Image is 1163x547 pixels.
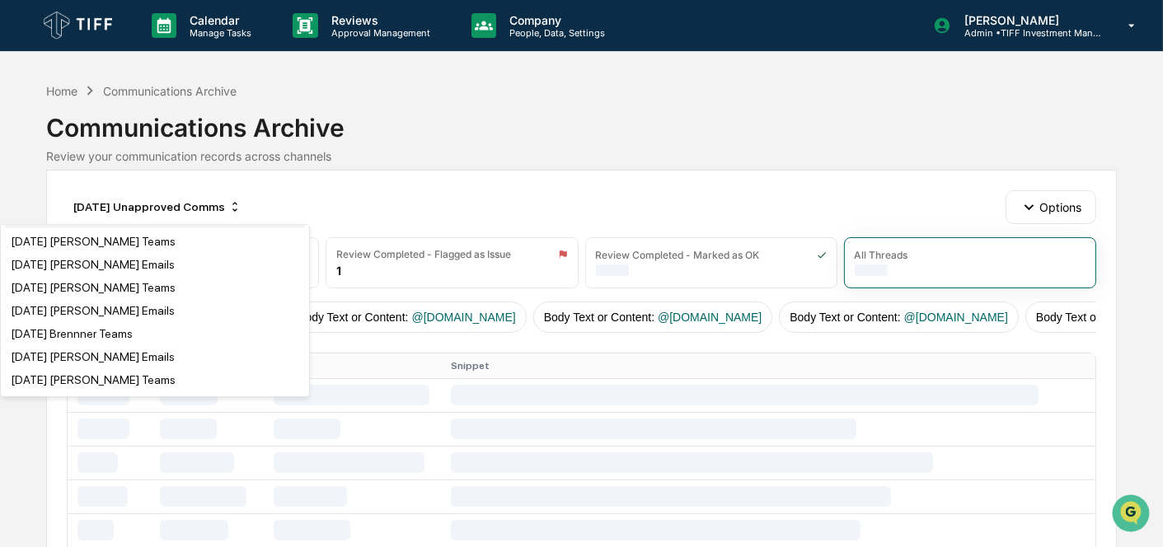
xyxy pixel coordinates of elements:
img: 1746055101610-c473b297-6a78-478c-a979-82029cc54cd1 [16,125,46,155]
div: [DATE] [PERSON_NAME] Emails [11,350,175,363]
span: @[DOMAIN_NAME] [411,311,515,324]
button: Body Text or Content:@[DOMAIN_NAME] [287,302,527,333]
div: [DATE] [PERSON_NAME] Teams [11,373,176,386]
span: @[DOMAIN_NAME] [658,311,762,324]
div: [DATE] [PERSON_NAME] Emails [11,304,175,317]
p: Admin • TIFF Investment Management [951,27,1104,39]
a: 🖐️Preclearance [10,200,113,230]
div: [DATE] [PERSON_NAME] Teams [11,281,176,294]
button: Start new chat [280,130,300,150]
a: 🗄️Attestations [113,200,211,230]
button: Options [1006,190,1095,223]
div: Review Completed - Flagged as Issue [336,248,511,260]
div: Start new chat [56,125,270,142]
p: People, Data, Settings [496,27,613,39]
div: Review Completed - Marked as OK [596,249,760,261]
span: @[DOMAIN_NAME] [904,311,1008,324]
div: Review your communication records across channels [46,149,1116,163]
a: 🔎Data Lookup [10,231,110,261]
div: [DATE] [PERSON_NAME] Emails [11,258,175,271]
div: Home [46,84,77,98]
iframe: Open customer support [1110,493,1155,537]
div: All Threads [855,249,908,261]
div: 🖐️ [16,208,30,222]
img: icon [817,250,827,260]
span: Pylon [164,278,199,291]
button: Body Text or Content:@[DOMAIN_NAME] [779,302,1019,333]
div: 🗄️ [120,208,133,222]
span: Attestations [136,207,204,223]
span: Data Lookup [33,238,104,255]
p: How can we help? [16,34,300,60]
div: [DATE] [PERSON_NAME] [11,396,139,409]
img: icon [558,249,568,259]
th: Topic [264,353,441,378]
p: Company [496,13,613,27]
div: We're available if you need us! [56,142,209,155]
div: [DATE] Brennner Teams [11,327,133,340]
span: Preclearance [33,207,106,223]
a: Powered byPylon [116,278,199,291]
p: Reviews [318,13,438,27]
p: Approval Management [318,27,438,39]
p: Manage Tasks [176,27,260,39]
img: logo [40,7,119,44]
p: Calendar [176,13,260,27]
div: 🔎 [16,240,30,253]
div: [DATE] AI Search [11,212,98,225]
div: [DATE] [PERSON_NAME] Teams [11,235,176,248]
div: [DATE] Unapproved Comms [67,194,248,220]
p: [PERSON_NAME] [951,13,1104,27]
div: Communications Archive [46,100,1116,143]
div: 1 [336,264,341,278]
th: Snippet [441,353,1095,378]
div: Communications Archive [103,84,237,98]
button: Body Text or Content:@[DOMAIN_NAME] [533,302,773,333]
